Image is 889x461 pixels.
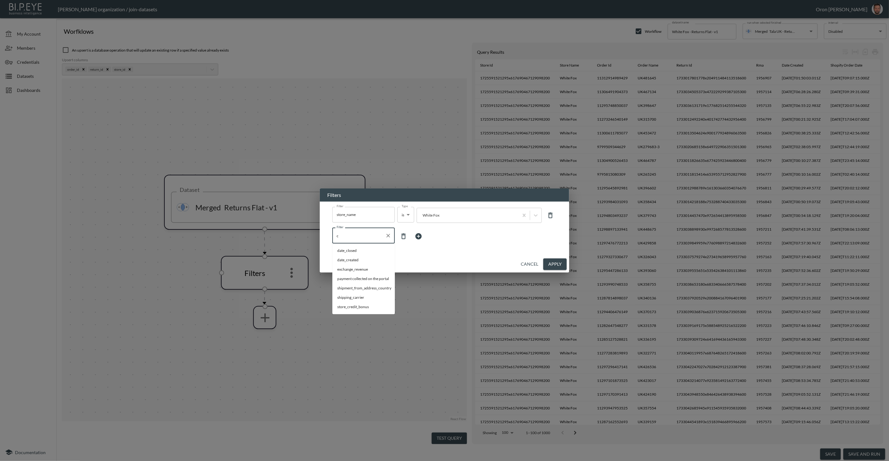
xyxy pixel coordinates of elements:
[337,295,390,300] span: shipping_carrier
[384,231,393,240] button: Clear
[337,204,344,208] label: Filter
[402,213,404,217] span: is
[518,258,541,270] button: Cancel
[337,267,390,272] span: exchange_revenue
[320,188,569,202] h2: Filters
[543,258,567,270] button: Apply
[335,210,383,220] input: Filter
[337,276,390,282] span: payment collected on the portal
[337,225,344,229] label: Filter
[337,248,390,253] span: date_closed
[337,257,390,263] span: date_created
[402,204,408,208] label: Type
[335,231,383,241] input: Filter
[337,304,390,310] span: store_credit_bonus
[420,212,515,219] div: White Fox
[337,285,390,291] span: shipment_from_address_country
